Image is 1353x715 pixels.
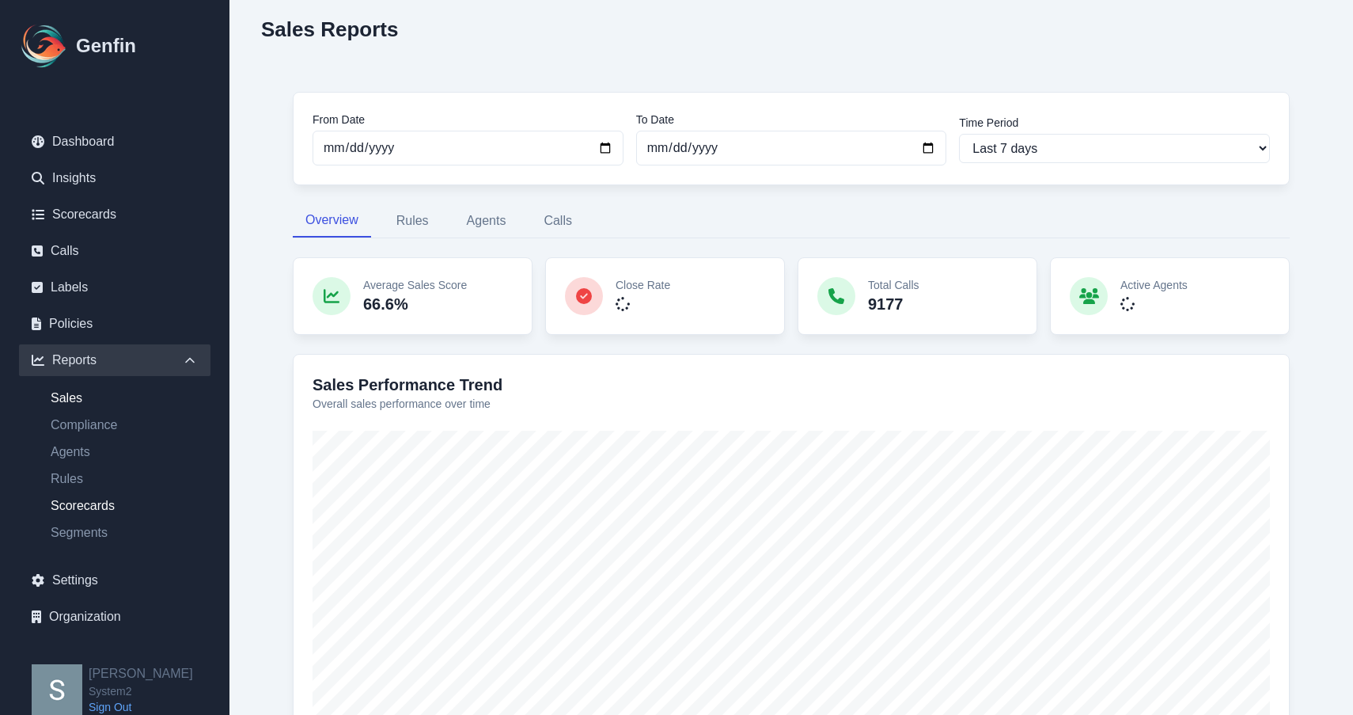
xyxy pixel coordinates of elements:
a: Labels [19,272,210,303]
p: Active Agents [1120,277,1188,293]
div: Reports [19,344,210,376]
h1: Genfin [76,33,136,59]
p: 9177 [868,293,919,315]
a: Sales [38,389,210,408]
a: Segments [38,523,210,542]
button: Rules [384,204,442,238]
a: Dashboard [19,126,210,158]
label: Time Period [959,115,1270,131]
button: Overview [293,204,371,238]
p: Overall sales performance over time [313,396,1270,412]
a: Sign Out [89,699,193,715]
p: Close Rate [616,277,670,293]
a: Settings [19,565,210,596]
a: Calls [19,235,210,267]
p: Average Sales Score [363,277,467,293]
h2: Sales Reports [261,17,398,41]
p: 66.6% [363,293,467,315]
h2: [PERSON_NAME] [89,664,193,683]
a: Scorecards [38,496,210,515]
a: Compliance [38,416,210,435]
h3: Sales Performance Trend [313,374,1270,396]
span: System2 [89,683,193,699]
button: Agents [454,204,519,238]
a: Scorecards [19,199,210,230]
a: Agents [38,443,210,462]
a: Insights [19,162,210,194]
img: Logo [19,21,70,71]
a: Organization [19,601,210,633]
label: From Date [313,112,623,127]
img: Savannah Sherard [32,664,82,715]
a: Policies [19,308,210,340]
label: To Date [636,112,947,127]
button: Calls [531,204,585,238]
p: Total Calls [868,277,919,293]
a: Rules [38,470,210,489]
